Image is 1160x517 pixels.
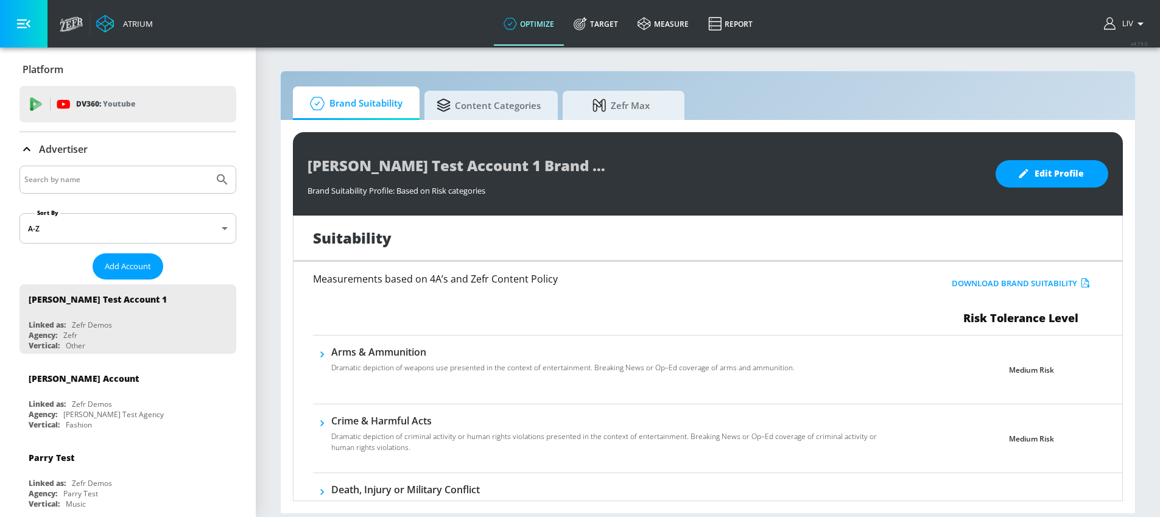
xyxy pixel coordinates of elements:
p: DV360: [76,97,135,111]
h1: Suitability [313,228,392,248]
span: Brand Suitability [305,89,402,118]
div: Vertical: [29,420,60,430]
div: Other [66,340,85,351]
div: Vertical: [29,499,60,509]
p: Medium Risk [1009,364,1054,376]
label: Sort By [35,209,61,217]
div: Parry Test [29,452,74,463]
p: Advertiser [39,142,88,156]
h6: Death, Injury or Military Conflict [331,483,885,496]
span: login as: liv.ho@zefr.com [1117,19,1133,28]
button: Add Account [93,253,163,280]
div: Zefr Demos [72,399,112,409]
h6: Measurements based on 4A’s and Zefr Content Policy [313,274,852,284]
a: optimize [494,2,564,46]
a: Atrium [96,15,153,33]
div: Linked as: [29,399,66,409]
div: [PERSON_NAME] Test Agency [63,409,164,420]
p: Youtube [103,97,135,110]
div: [PERSON_NAME] Test Account 1Linked as:Zefr DemosAgency:ZefrVertical:Other [19,284,236,354]
div: A-Z [19,213,236,244]
button: Download Brand Suitability [949,274,1093,293]
div: Linked as: [29,320,66,330]
div: Agency: [29,409,57,420]
div: Zefr Demos [72,320,112,330]
p: Dramatic depiction of death, injury, or military conflict presented in the context of entertainme... [331,500,885,511]
a: measure [628,2,698,46]
p: Platform [23,63,63,76]
div: [PERSON_NAME] Test Account 1 [29,294,167,305]
div: Agency: [29,330,57,340]
p: Medium Risk [1009,432,1054,445]
div: Zefr Demos [72,478,112,488]
div: Parry TestLinked as:Zefr DemosAgency:Parry TestVertical:Music [19,443,236,512]
div: [PERSON_NAME] Account [29,373,139,384]
p: Dramatic depiction of weapons use presented in the context of entertainment. Breaking News or Op–... [331,362,795,373]
div: Linked as: [29,478,66,488]
button: Liv [1104,16,1148,31]
div: [PERSON_NAME] AccountLinked as:Zefr DemosAgency:[PERSON_NAME] Test AgencyVertical:Fashion [19,364,236,433]
div: Platform [19,52,236,86]
div: Atrium [118,18,153,29]
input: Search by name [24,172,209,188]
div: DV360: Youtube [19,86,236,122]
div: Agency: [29,488,57,499]
div: Advertiser [19,132,236,166]
div: Crime & Harmful ActsDramatic depiction of criminal activity or human rights violations presented ... [331,414,902,460]
div: Brand Suitability Profile: Based on Risk categories [308,179,983,196]
span: Add Account [105,259,151,273]
span: Edit Profile [1020,166,1084,181]
p: Dramatic depiction of criminal activity or human rights violations presented in the context of en... [331,431,902,453]
span: Risk Tolerance Level [963,311,1078,325]
span: Content Categories [437,91,541,120]
a: Report [698,2,762,46]
h6: Crime & Harmful Acts [331,414,902,427]
h6: Arms & Ammunition [331,345,795,359]
span: v 4.19.0 [1131,40,1148,47]
div: Vertical: [29,340,60,351]
div: Arms & AmmunitionDramatic depiction of weapons use presented in the context of entertainment. Bre... [331,345,795,381]
div: Music [66,499,86,509]
div: Parry Test [63,488,98,499]
div: Zefr [63,330,77,340]
a: Target [564,2,628,46]
span: Zefr Max [575,91,667,120]
div: Fashion [66,420,92,430]
button: Edit Profile [996,160,1108,188]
